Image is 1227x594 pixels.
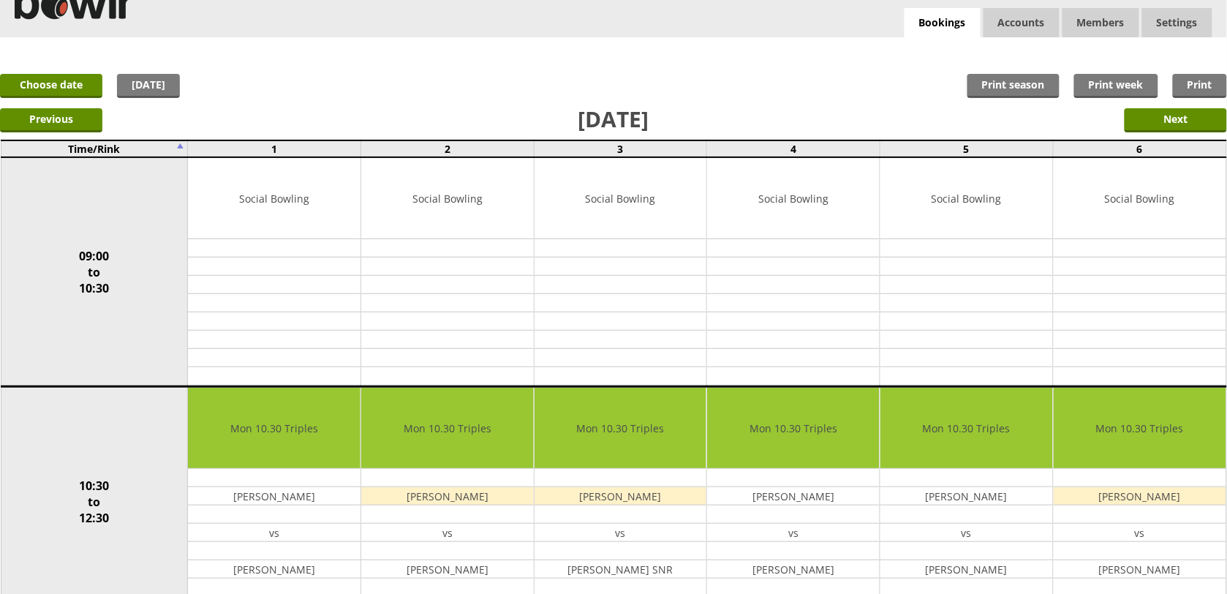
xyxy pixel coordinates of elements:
[1054,524,1226,542] td: vs
[984,8,1060,37] span: Accounts
[534,140,707,157] td: 3
[880,560,1053,579] td: [PERSON_NAME]
[361,158,534,239] td: Social Bowling
[880,524,1053,542] td: vs
[905,8,981,38] a: Bookings
[188,140,361,157] td: 1
[361,388,534,469] td: Mon 10.30 Triples
[361,560,534,579] td: [PERSON_NAME]
[1,140,188,157] td: Time/Rink
[880,158,1053,239] td: Social Bowling
[880,388,1053,469] td: Mon 10.30 Triples
[361,487,534,505] td: [PERSON_NAME]
[707,487,880,505] td: [PERSON_NAME]
[1054,487,1226,505] td: [PERSON_NAME]
[361,140,535,157] td: 2
[707,560,880,579] td: [PERSON_NAME]
[1053,140,1226,157] td: 6
[707,524,880,542] td: vs
[880,140,1054,157] td: 5
[188,158,360,239] td: Social Bowling
[535,487,707,505] td: [PERSON_NAME]
[535,388,707,469] td: Mon 10.30 Triples
[707,158,880,239] td: Social Bowling
[1054,158,1226,239] td: Social Bowling
[361,524,534,542] td: vs
[1074,74,1158,98] a: Print week
[117,74,180,98] a: [DATE]
[188,524,360,542] td: vs
[1125,108,1227,132] input: Next
[707,140,880,157] td: 4
[188,388,360,469] td: Mon 10.30 Triples
[967,74,1060,98] a: Print season
[188,487,360,505] td: [PERSON_NAME]
[707,388,880,469] td: Mon 10.30 Triples
[535,560,707,579] td: [PERSON_NAME] SNR
[1062,8,1139,37] span: Members
[535,524,707,542] td: vs
[1054,560,1226,579] td: [PERSON_NAME]
[1173,74,1227,98] a: Print
[1,157,188,387] td: 09:00 to 10:30
[880,487,1053,505] td: [PERSON_NAME]
[1142,8,1212,37] span: Settings
[1054,388,1226,469] td: Mon 10.30 Triples
[188,560,360,579] td: [PERSON_NAME]
[535,158,707,239] td: Social Bowling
